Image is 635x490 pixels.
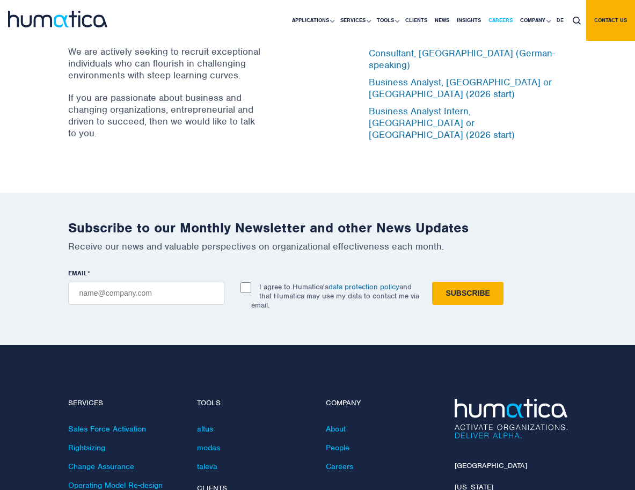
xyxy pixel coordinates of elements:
[369,105,515,141] a: Business Analyst Intern, [GEOGRAPHIC_DATA] or [GEOGRAPHIC_DATA] (2026 start)
[68,399,181,408] h4: Services
[197,399,310,408] h4: Tools
[432,282,503,305] input: Subscribe
[68,282,225,305] input: name@company.com
[68,92,261,139] p: If you are passionate about business and changing organizations, entrepreneurial and driven to su...
[68,480,163,490] a: Operating Model Re-design
[197,462,217,471] a: taleva
[68,424,146,434] a: Sales Force Activation
[8,11,107,27] img: logo
[326,424,346,434] a: About
[326,399,439,408] h4: Company
[557,17,564,24] span: DE
[68,443,105,452] a: Rightsizing
[329,282,399,291] a: data protection policy
[197,424,213,434] a: altus
[369,76,552,100] a: Business Analyst, [GEOGRAPHIC_DATA] or [GEOGRAPHIC_DATA] (2026 start)
[68,46,261,81] p: We are actively seeking to recruit exceptional individuals who can flourish in challenging enviro...
[68,220,567,236] h2: Subscribe to our Monthly Newsletter and other News Updates
[68,462,134,471] a: Change Assurance
[240,282,251,293] input: I agree to Humatica'sdata protection policyand that Humatica may use my data to contact me via em...
[455,461,527,470] a: [GEOGRAPHIC_DATA]
[68,269,87,277] span: EMAIL
[251,282,419,310] p: I agree to Humatica's and that Humatica may use my data to contact me via email.
[455,399,567,438] img: Humatica
[68,240,567,252] p: Receive our news and valuable perspectives on organizational effectiveness each month.
[326,443,349,452] a: People
[573,17,581,25] img: search_icon
[326,462,353,471] a: Careers
[197,443,220,452] a: modas
[369,47,555,71] a: Consultant, [GEOGRAPHIC_DATA] (German-speaking)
